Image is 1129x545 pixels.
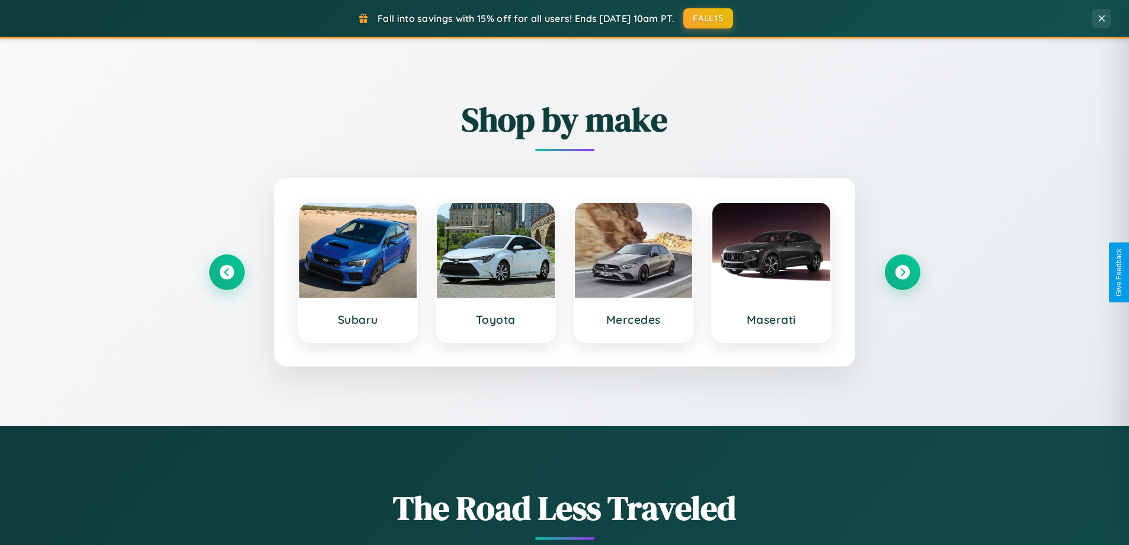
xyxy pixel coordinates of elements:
[449,313,543,327] h3: Toyota
[378,12,674,24] span: Fall into savings with 15% off for all users! Ends [DATE] 10am PT.
[1115,248,1123,297] div: Give Feedback
[209,485,920,531] h1: The Road Less Traveled
[311,313,405,327] h3: Subaru
[587,313,681,327] h3: Mercedes
[209,97,920,142] h2: Shop by make
[724,313,818,327] h3: Maserati
[683,8,733,28] button: FALL15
